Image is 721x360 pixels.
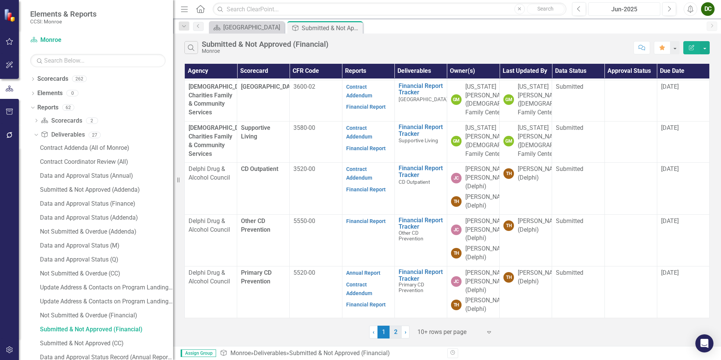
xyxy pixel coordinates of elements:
a: Financial Report Tracker [399,217,443,230]
a: Data and Approval Status (Finance) [38,198,173,210]
strong: [DEMOGRAPHIC_DATA] Charities Family & Community Services [189,124,252,157]
div: Not Submitted & Overdue (Addenda) [40,228,173,235]
a: Data and Approval Status (Q) [38,254,173,266]
div: Submitted & Not Approved (Financial) [40,326,173,333]
div: 27 [89,132,101,138]
span: [DATE] [661,217,679,225]
td: Double-Click to Edit Right Click for Context Menu [394,163,447,214]
div: [PERSON_NAME] (Delphi) [518,165,563,182]
td: Double-Click to Edit [657,214,709,266]
div: Contract Addenda (All of Monroe) [40,145,173,151]
span: ‹ [373,328,374,335]
div: [PERSON_NAME] [PERSON_NAME] (Delphi) [465,269,511,295]
span: 5520-00 [293,269,315,276]
div: 62 [62,104,74,111]
div: 262 [72,76,87,82]
div: Data and Approval Status (Annual) [40,172,173,179]
div: GM [451,136,462,146]
div: Contract Coordinator Review (All) [40,158,173,165]
span: 3520-00 [293,165,315,172]
div: Open Intercom Messenger [695,334,713,352]
td: Double-Click to Edit [447,214,499,266]
a: Financial Report Tracker [399,83,448,96]
div: Submitted & Not Approved (Addenda) [40,186,173,193]
button: Jun-2025 [588,2,660,16]
p: Delphi Drug & Alcohol Council [189,165,233,182]
div: [PERSON_NAME] (Delphi) [465,245,511,262]
td: Double-Click to Edit [447,80,499,121]
span: Supportive Living [241,124,270,140]
a: Submitted & Not Approved (Addenda) [38,184,173,196]
div: [PERSON_NAME] (Delphi) [518,269,563,286]
div: 0 [66,90,78,97]
div: [US_STATE][PERSON_NAME] ([DEMOGRAPHIC_DATA] Family Center) [465,83,529,117]
a: Data and Approval Status (M) [38,240,173,252]
td: Double-Click to Edit [290,214,342,266]
td: Double-Click to Edit [552,163,604,214]
div: Data and Approval Status (Q) [40,256,173,263]
div: TH [451,196,462,207]
input: Search Below... [30,54,166,67]
span: 1 [377,326,390,338]
a: Scorecards [41,117,82,125]
a: Contract Addendum [346,282,372,296]
div: Not Submitted & Overdue (CC) [40,270,173,277]
span: CD Outpatient [241,165,278,172]
span: Submitted [556,124,583,131]
span: Elements & Reports [30,9,97,18]
div: Submitted & Not Approved (Financial) [289,349,390,357]
td: Double-Click to Edit [604,122,657,163]
span: Primary CD Prevention [241,269,272,285]
a: Monroe [230,349,251,357]
td: Double-Click to Edit [552,80,604,121]
td: Double-Click to Edit [185,80,237,121]
span: [DATE] [661,165,679,172]
a: Submitted & Not Approved (CC) [38,337,173,349]
td: Double-Click to Edit [657,80,709,121]
span: Submitted [556,165,583,172]
div: Monroe [202,48,328,54]
td: Double-Click to Edit [604,266,657,318]
div: Data and Approval Status (M) [40,242,173,249]
a: Financial Report Tracker [399,124,443,137]
a: Not Submitted & Overdue (Addenda) [38,226,173,238]
a: Financial Report [346,104,386,110]
span: [DATE] [661,124,679,131]
td: Double-Click to Edit [657,266,709,318]
a: Contract Addendum [346,125,372,140]
p: Delphi Drug & Alcohol Council [189,269,233,286]
a: Financial Report [346,302,386,308]
td: Double-Click to Edit [552,266,604,318]
div: JC [451,173,462,183]
a: Not Submitted & Overdue (Financial) [38,309,173,322]
img: ClearPoint Strategy [4,9,17,22]
span: Assign Group [181,349,216,357]
div: Data and Approval Status (Finance) [40,200,173,207]
td: Double-Click to Edit [552,122,604,163]
div: JC [451,276,462,287]
td: Double-Click to Edit Right Click for Context Menu [394,266,447,318]
td: Double-Click to Edit [552,214,604,266]
button: Search [527,4,565,14]
td: Double-Click to Edit Right Click for Context Menu [394,122,447,163]
span: 3580-00 [293,124,315,131]
a: Data and Approval Status (Annual) [38,170,173,182]
small: CCSI: Monroe [30,18,97,25]
a: Data and Approval Status (Addenda) [38,212,173,224]
div: [PERSON_NAME] (Delphi) [465,193,511,210]
td: Double-Click to Edit [447,163,499,214]
a: [GEOGRAPHIC_DATA] [211,23,282,32]
span: › [405,328,407,335]
div: 2 [86,117,98,124]
td: Double-Click to Edit [604,214,657,266]
a: Elements [37,89,63,98]
td: Double-Click to Edit [657,163,709,214]
div: GM [503,136,514,146]
div: TH [503,220,514,231]
td: Double-Click to Edit [342,122,394,163]
div: TH [451,248,462,258]
span: Search [537,6,554,12]
td: Double-Click to Edit [185,214,237,266]
div: Update Address & Contacts on Program Landing Page (Finance) [40,284,173,291]
span: Other CD Prevention [399,230,423,242]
